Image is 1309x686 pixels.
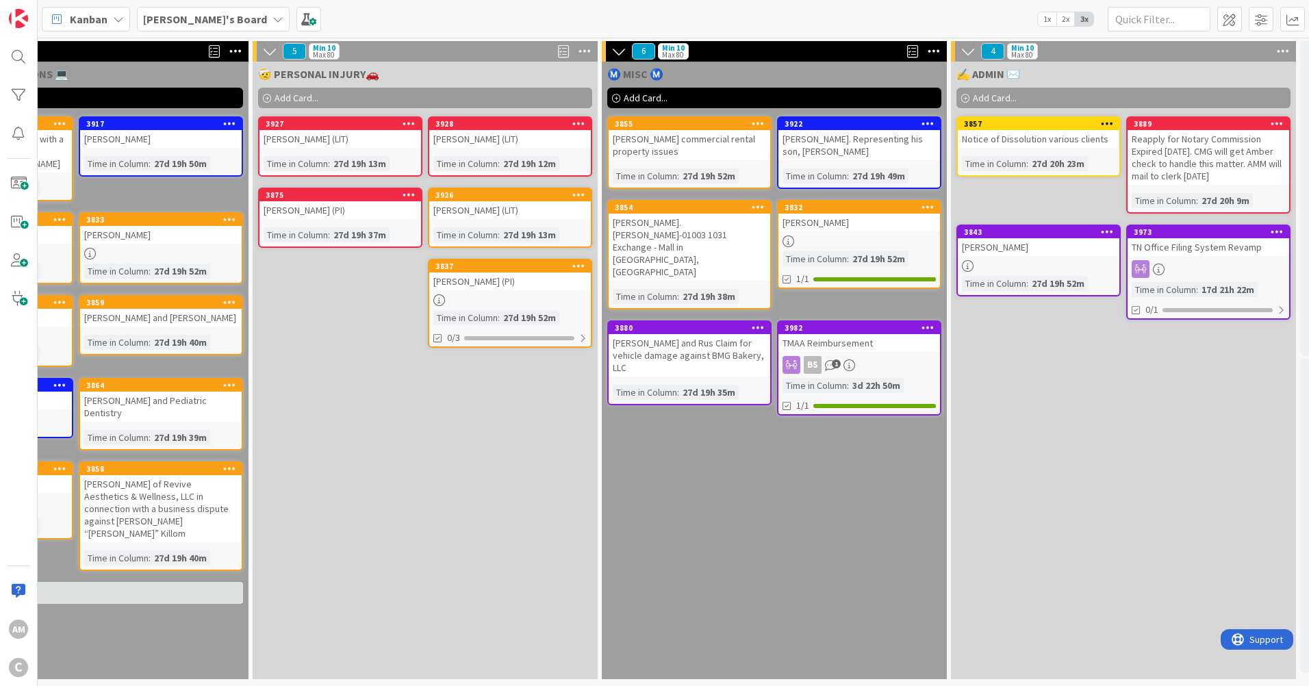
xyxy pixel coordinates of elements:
[964,227,1119,237] div: 3843
[958,118,1119,148] div: 3857Notice of Dissolution various clients
[785,323,940,333] div: 3982
[313,45,335,51] div: Min 10
[9,620,28,639] div: AM
[429,260,591,290] div: 3837[PERSON_NAME] (PI)
[86,119,242,129] div: 3917
[80,463,242,475] div: 3858
[1128,118,1289,185] div: 3889Reapply for Notary Commission Expired [DATE]. CMG will get Amber check to handle this matter....
[1126,225,1291,320] a: 3973TN Office Filing System RevampTime in Column:17d 21h 22m0/1
[849,378,904,393] div: 3d 22h 50m
[777,200,941,289] a: 3832[PERSON_NAME]Time in Column:27d 19h 52m1/1
[609,201,770,214] div: 3854
[79,461,243,571] a: 3858[PERSON_NAME] of Revive Aesthetics & Wellness, LLC in connection with a business dispute agai...
[777,320,941,416] a: 3982TMAA ReimbursementBSTime in Column:3d 22h 50m1/1
[259,201,421,219] div: [PERSON_NAME] (PI)
[958,118,1119,130] div: 3857
[783,168,847,183] div: Time in Column
[1128,226,1289,256] div: 3973TN Office Filing System Revamp
[1128,118,1289,130] div: 3889
[785,203,940,212] div: 3832
[1196,193,1198,208] span: :
[435,119,591,129] div: 3928
[429,189,591,201] div: 3926
[330,227,390,242] div: 27d 19h 37m
[429,189,591,219] div: 3926[PERSON_NAME] (LIT)
[956,225,1121,296] a: 3843[PERSON_NAME]Time in Column:27d 19h 52m
[79,116,243,177] a: 3917[PERSON_NAME]Time in Column:27d 19h 50m
[84,550,149,566] div: Time in Column
[1028,276,1088,291] div: 27d 19h 52m
[259,118,421,130] div: 3927
[266,190,421,200] div: 3875
[615,323,770,333] div: 3880
[435,262,591,271] div: 3837
[80,118,242,148] div: 3917[PERSON_NAME]
[259,130,421,148] div: [PERSON_NAME] (LIT)
[1108,7,1210,31] input: Quick Filter...
[778,118,940,160] div: 3922[PERSON_NAME]. Representing his son, [PERSON_NAME]
[429,130,591,148] div: [PERSON_NAME] (LIT)
[151,550,210,566] div: 27d 19h 40m
[1075,12,1093,26] span: 3x
[80,296,242,309] div: 3859
[778,334,940,352] div: TMAA Reimbursement
[1198,282,1258,297] div: 17d 21h 22m
[447,331,460,345] span: 0/3
[86,464,242,474] div: 3858
[498,227,500,242] span: :
[149,550,151,566] span: :
[609,214,770,281] div: [PERSON_NAME].[PERSON_NAME]-01003 1031 Exchange - Mall in [GEOGRAPHIC_DATA], [GEOGRAPHIC_DATA]
[275,92,318,104] span: Add Card...
[84,335,149,350] div: Time in Column
[149,430,151,445] span: :
[832,359,841,368] span: 1
[79,212,243,284] a: 3833[PERSON_NAME]Time in Column:27d 19h 52m
[80,130,242,148] div: [PERSON_NAME]
[609,118,770,130] div: 3855
[778,130,940,160] div: [PERSON_NAME]. Representing his son, [PERSON_NAME]
[632,43,655,60] span: 6
[80,296,242,327] div: 3859[PERSON_NAME] and [PERSON_NAME]
[86,381,242,390] div: 3864
[80,309,242,327] div: [PERSON_NAME] and [PERSON_NAME]
[149,335,151,350] span: :
[973,92,1017,104] span: Add Card...
[847,251,849,266] span: :
[1038,12,1056,26] span: 1x
[1026,156,1028,171] span: :
[956,116,1121,177] a: 3857Notice of Dissolution various clientsTime in Column:27d 20h 23m
[328,227,330,242] span: :
[778,322,940,334] div: 3982
[428,259,592,348] a: 3837[PERSON_NAME] (PI)Time in Column:27d 19h 52m0/3
[259,189,421,201] div: 3875
[151,335,210,350] div: 27d 19h 40m
[778,356,940,374] div: BS
[847,168,849,183] span: :
[429,118,591,130] div: 3928
[1134,227,1289,237] div: 3973
[778,201,940,214] div: 3832
[79,295,243,355] a: 3859[PERSON_NAME] and [PERSON_NAME]Time in Column:27d 19h 40m
[79,378,243,450] a: 3864[PERSON_NAME] and Pediatric DentistryTime in Column:27d 19h 39m
[962,276,1026,291] div: Time in Column
[609,322,770,377] div: 3880[PERSON_NAME] and Rus Claim for vehicle damage against BMG Bakery, LLC
[80,379,242,392] div: 3864
[679,289,739,304] div: 27d 19h 38m
[964,119,1119,129] div: 3857
[86,298,242,307] div: 3859
[1126,116,1291,214] a: 3889Reapply for Notary Commission Expired [DATE]. CMG will get Amber check to handle this matter....
[328,156,330,171] span: :
[1011,45,1034,51] div: Min 10
[607,67,663,81] span: Ⓜ️ MISC Ⓜ️
[264,227,328,242] div: Time in Column
[785,119,940,129] div: 3922
[84,430,149,445] div: Time in Column
[796,272,809,286] span: 1/1
[1132,282,1196,297] div: Time in Column
[500,310,559,325] div: 27d 19h 52m
[613,289,677,304] div: Time in Column
[783,251,847,266] div: Time in Column
[498,310,500,325] span: :
[662,45,685,51] div: Min 10
[1198,193,1253,208] div: 27d 20h 9m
